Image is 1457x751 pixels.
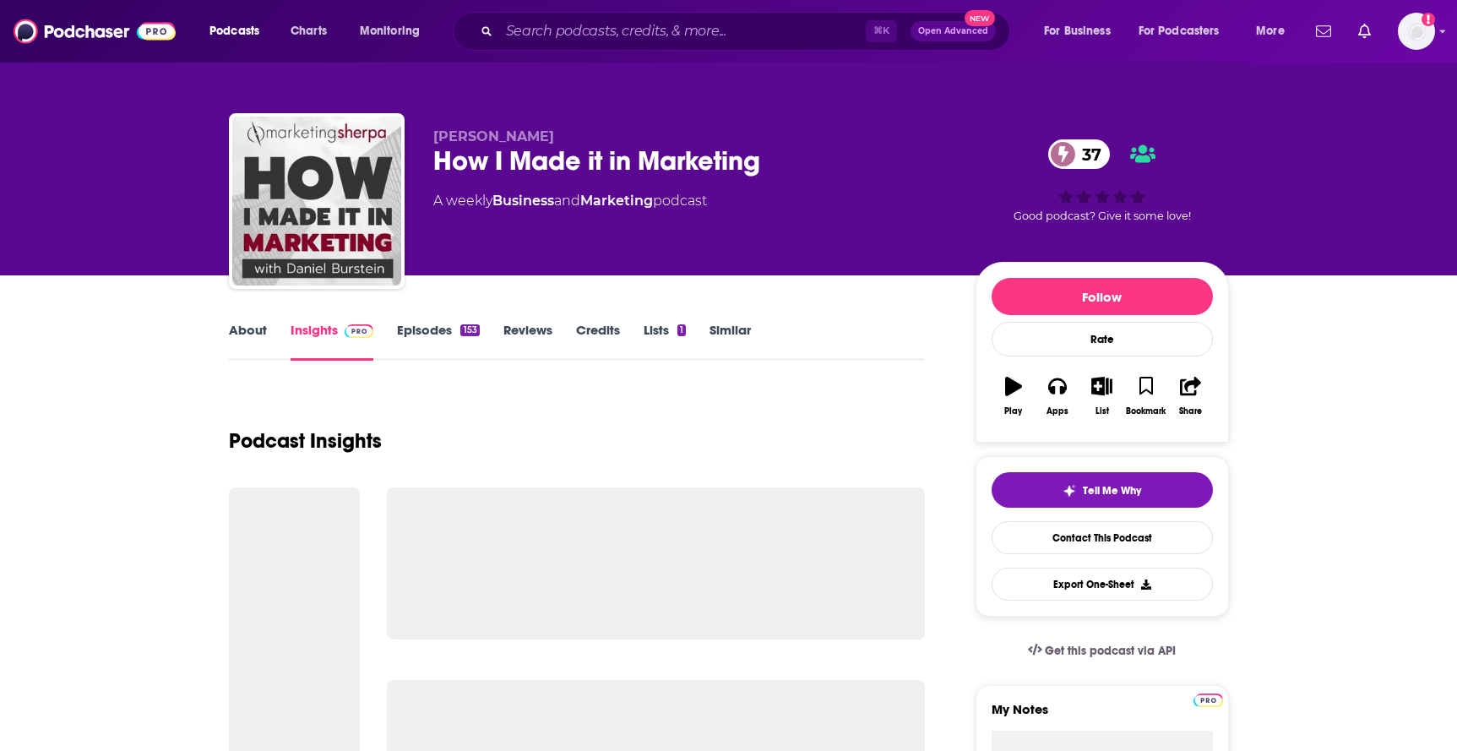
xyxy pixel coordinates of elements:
a: Contact This Podcast [992,521,1213,554]
label: My Notes [992,701,1213,731]
a: Episodes153 [397,322,479,361]
a: InsightsPodchaser Pro [291,322,374,361]
button: Apps [1036,366,1079,427]
a: Reviews [503,322,552,361]
div: Rate [992,322,1213,356]
a: Show notifications dropdown [1309,17,1338,46]
button: open menu [198,18,281,45]
a: Business [492,193,554,209]
span: [PERSON_NAME] [433,128,554,144]
a: 37 [1048,139,1110,169]
a: Lists1 [644,322,686,361]
button: open menu [1128,18,1244,45]
div: Search podcasts, credits, & more... [469,12,1026,51]
span: Tell Me Why [1083,484,1141,498]
div: Bookmark [1126,406,1166,416]
img: How I Made it in Marketing [232,117,401,286]
span: More [1256,19,1285,43]
div: Apps [1047,406,1068,416]
img: tell me why sparkle [1063,484,1076,498]
button: tell me why sparkleTell Me Why [992,472,1213,508]
h1: Podcast Insights [229,428,382,454]
button: Show profile menu [1398,13,1435,50]
span: and [554,193,580,209]
span: Monitoring [360,19,420,43]
div: List [1095,406,1109,416]
span: For Podcasters [1139,19,1220,43]
div: 37Good podcast? Give it some love! [976,128,1229,233]
span: For Business [1044,19,1111,43]
button: Follow [992,278,1213,315]
button: Open AdvancedNew [911,21,996,41]
a: Credits [576,322,620,361]
img: Podchaser Pro [345,324,374,338]
span: Podcasts [209,19,259,43]
button: Share [1168,366,1212,427]
button: open menu [348,18,442,45]
div: A weekly podcast [433,191,707,211]
svg: Add a profile image [1422,13,1435,26]
span: 37 [1065,139,1110,169]
input: Search podcasts, credits, & more... [499,18,866,45]
img: Podchaser - Follow, Share and Rate Podcasts [14,15,176,47]
a: Charts [280,18,337,45]
span: Charts [291,19,327,43]
button: Export One-Sheet [992,568,1213,601]
img: User Profile [1398,13,1435,50]
span: Open Advanced [918,27,988,35]
span: New [965,10,995,26]
div: Share [1179,406,1202,416]
a: Show notifications dropdown [1351,17,1378,46]
button: List [1079,366,1123,427]
span: Logged in as patiencebaldacci [1398,13,1435,50]
button: Bookmark [1124,366,1168,427]
span: Get this podcast via API [1045,644,1176,658]
a: Get this podcast via API [1014,630,1190,672]
a: Similar [709,322,751,361]
button: open menu [1032,18,1132,45]
img: Podchaser Pro [1193,694,1223,707]
button: Play [992,366,1036,427]
span: ⌘ K [866,20,897,42]
a: About [229,322,267,361]
div: 153 [460,324,479,336]
a: Marketing [580,193,653,209]
div: 1 [677,324,686,336]
a: Pro website [1193,691,1223,707]
div: Play [1004,406,1022,416]
span: Good podcast? Give it some love! [1014,210,1191,222]
button: open menu [1244,18,1306,45]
